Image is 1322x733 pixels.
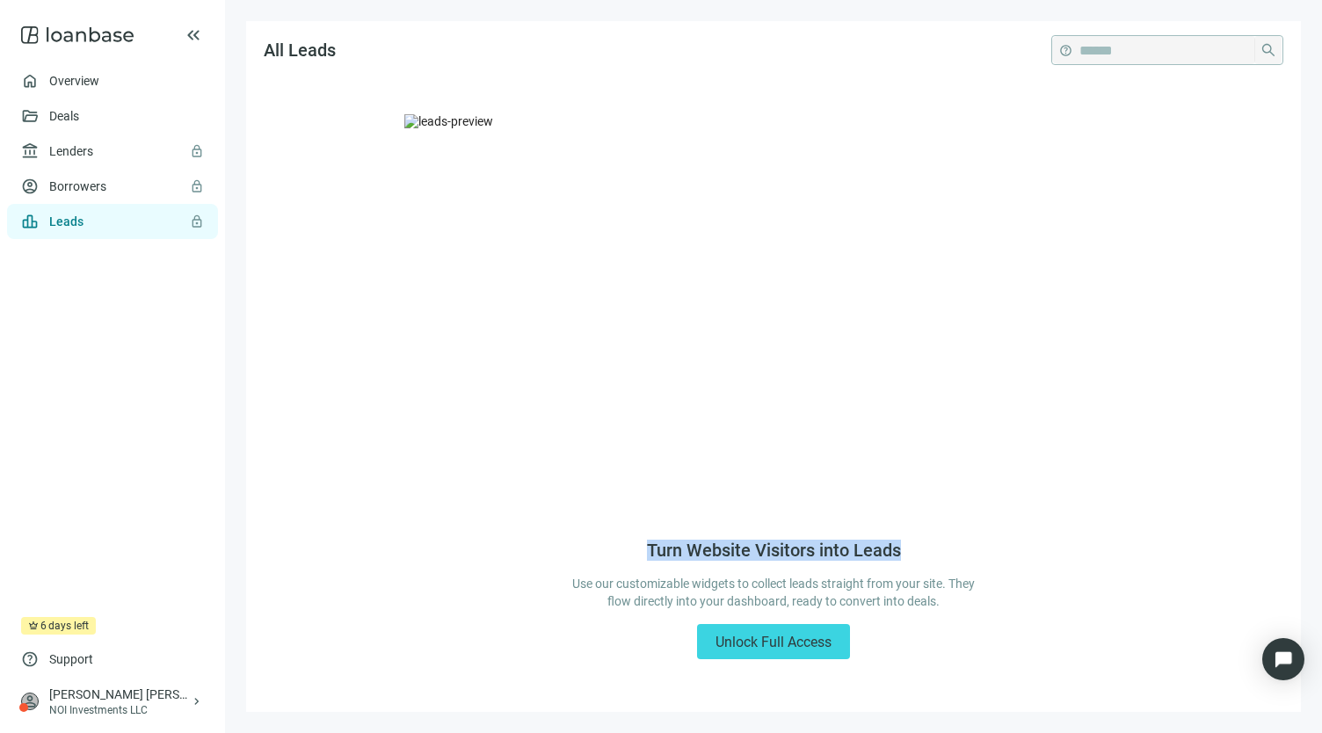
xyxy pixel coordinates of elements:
div: Open Intercom Messenger [1262,638,1304,680]
span: Support [49,650,93,668]
span: 6 [40,617,47,635]
span: Unlock Full Access [715,634,832,650]
a: Overview [49,74,99,88]
span: lock [190,144,204,158]
span: help [21,650,39,668]
img: leads-preview [404,114,1143,519]
h5: Turn Website Visitors into Leads [647,540,901,561]
div: [PERSON_NAME] [PERSON_NAME] [49,686,190,703]
button: keyboard_double_arrow_left [183,25,204,46]
span: crown [28,621,39,631]
span: help [1059,44,1072,57]
div: Use our customizable widgets to collect leads straight from your site. They flow directly into yo... [570,575,977,610]
span: lock [190,179,204,193]
span: lock [190,214,204,229]
span: days left [48,617,89,635]
a: Deals [49,109,79,123]
div: NOI Investments LLC [49,703,190,717]
span: All Leads [264,40,336,61]
span: keyboard_arrow_right [190,694,204,708]
span: person [21,693,39,710]
button: Unlock Full Access [697,624,850,659]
